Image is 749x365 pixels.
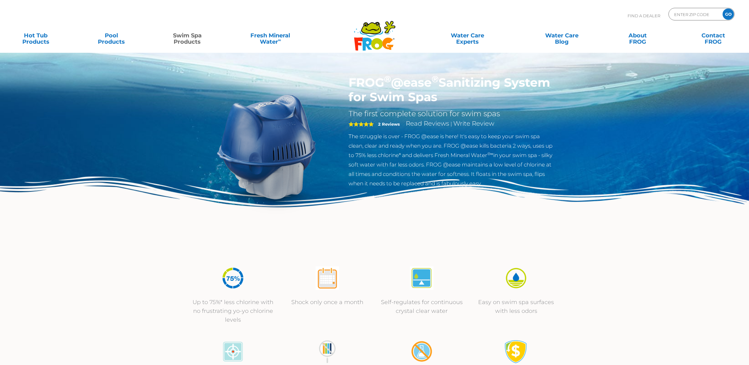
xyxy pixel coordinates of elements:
[233,29,307,42] a: Fresh MineralWater∞
[221,340,245,363] img: icon-atease-color-match
[475,298,557,315] p: Easy on swim spa surfaces with less odors
[487,151,493,156] sup: ®∞
[723,8,734,20] input: GO
[410,340,433,363] img: no-mixing1
[381,298,463,315] p: Self-regulates for continuous crystal clear water
[158,29,217,42] a: Swim SpaProducts
[420,29,515,42] a: Water CareExperts
[349,109,554,118] h2: The first complete solution for swim spas
[349,122,374,127] span: 5
[6,29,65,42] a: Hot TubProducts
[378,122,400,127] strong: 2 Reviews
[278,37,281,42] sup: ∞
[453,120,494,127] a: Write Review
[406,120,449,127] a: Read Reviews
[628,8,660,24] p: Find A Dealer
[504,266,528,290] img: icon-atease-easy-on
[221,266,245,290] img: icon-atease-75percent-less
[192,298,274,324] p: Up to 75%* less chlorine with no frustrating yo-yo chlorine levels
[608,29,667,42] a: AboutFROG
[349,75,554,104] h1: FROG @ease Sanitizing System for Swim Spas
[684,29,743,42] a: ContactFROG
[195,75,339,219] img: ss-@ease-hero.png
[287,298,368,307] p: Shock only once a month
[349,132,554,188] p: The struggle is over - FROG @ease is here! It's easy to keep your swim spa clean, clear and ready...
[316,340,339,363] img: no-constant-monitoring1
[410,266,433,290] img: atease-icon-self-regulates
[316,266,339,290] img: atease-icon-shock-once
[432,74,439,84] sup: ®
[82,29,141,42] a: PoolProducts
[532,29,591,42] a: Water CareBlog
[384,74,391,84] sup: ®
[504,340,528,363] img: Satisfaction Guarantee Icon
[350,13,399,51] img: Frog Products Logo
[450,121,452,127] span: |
